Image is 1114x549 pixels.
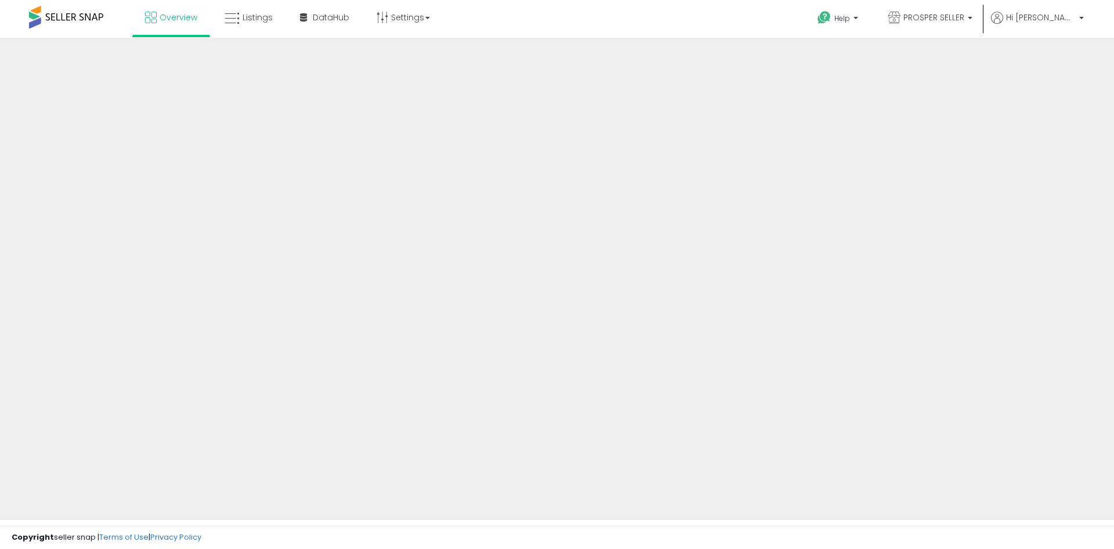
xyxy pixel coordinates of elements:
a: Hi [PERSON_NAME] [991,12,1084,38]
a: Help [808,2,870,38]
span: DataHub [313,12,349,23]
span: PROSPER SELLER [903,12,964,23]
i: Get Help [817,10,831,25]
span: Hi [PERSON_NAME] [1006,12,1076,23]
span: Listings [243,12,273,23]
span: Help [834,13,850,23]
span: Overview [160,12,197,23]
